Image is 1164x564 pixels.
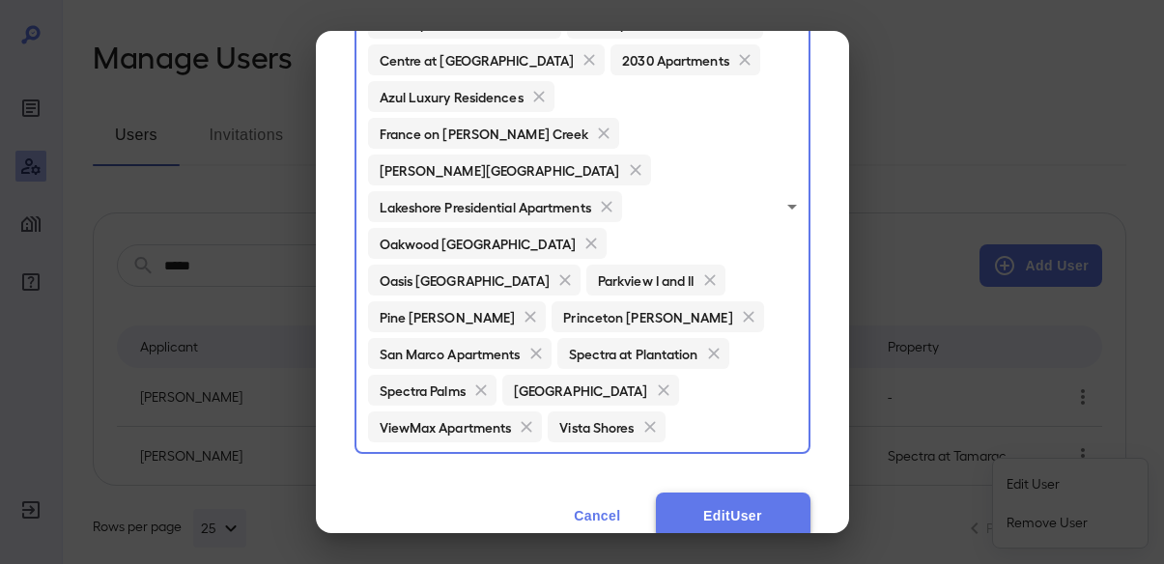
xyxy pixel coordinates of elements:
h6: Oasis [GEOGRAPHIC_DATA] [380,270,550,290]
h6: Princeton [PERSON_NAME] [563,307,732,326]
h6: Centre at [GEOGRAPHIC_DATA] [380,50,575,70]
h6: 2030 Apartments [622,50,729,70]
h6: Vista Shores [559,417,634,437]
h6: Pine [PERSON_NAME] [380,307,516,326]
button: Cancel [554,493,639,539]
h6: Spectra at Plantation [569,344,698,363]
h6: Parkview I and II [598,270,695,290]
h6: Azul Luxury Residences [380,87,524,106]
h6: Spectra Palms [380,381,466,400]
h6: France on [PERSON_NAME] Creek [380,124,589,143]
h6: ViewMax Apartments [380,417,512,437]
h6: Lakeshore Presidential Apartments [380,197,591,216]
h6: Oakwood [GEOGRAPHIC_DATA] [380,234,577,253]
h6: San Marco Apartments [380,344,521,363]
h6: [GEOGRAPHIC_DATA] [514,381,648,400]
h6: [PERSON_NAME][GEOGRAPHIC_DATA] [380,160,620,180]
button: EditUser [656,493,810,539]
